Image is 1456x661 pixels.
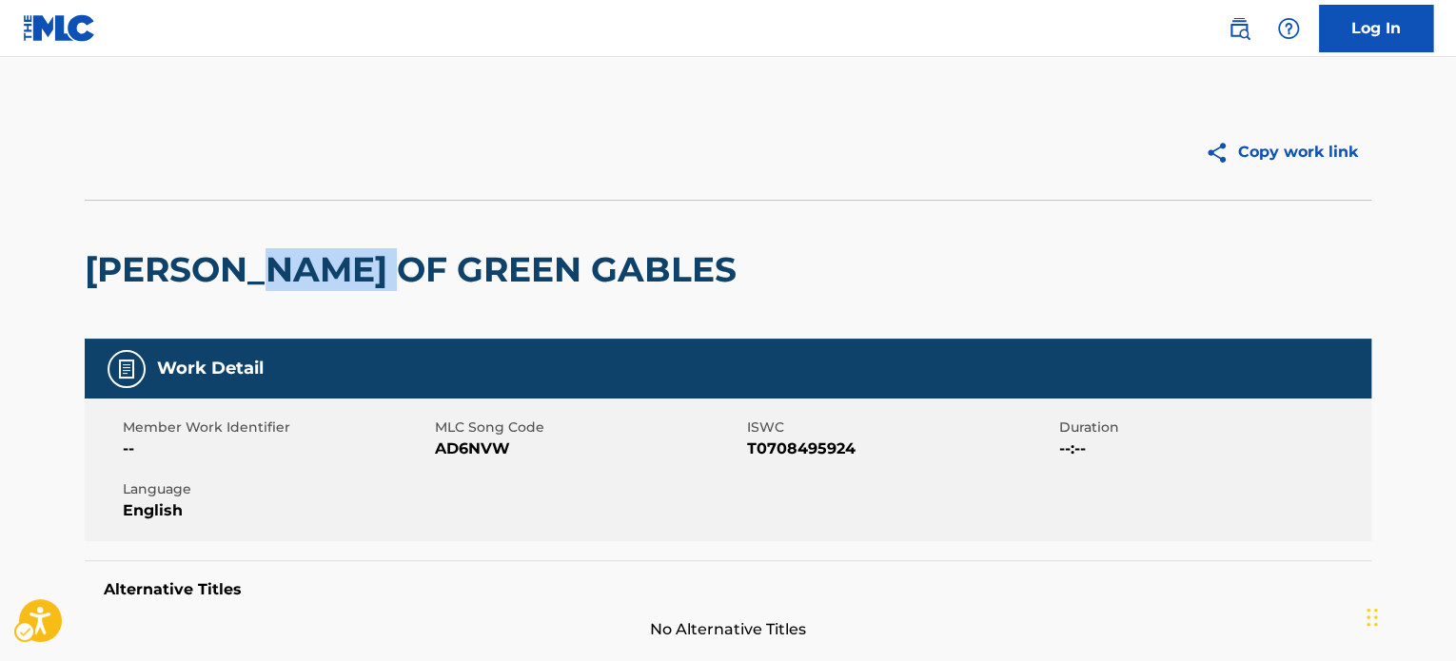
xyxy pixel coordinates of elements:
span: English [123,499,430,522]
div: Chat Widget [1361,570,1456,661]
div: Drag [1367,589,1378,646]
img: search [1228,17,1250,40]
span: AD6NVW [435,437,742,460]
span: No Alternative Titles [85,618,1371,641]
iframe: Hubspot Iframe [1361,570,1456,661]
img: Work Detail [115,358,138,380]
span: Duration [1059,418,1367,437]
span: Language [123,479,430,499]
span: T0708495924 [747,437,1054,460]
a: Log In [1319,5,1433,52]
img: Copy work link [1205,141,1238,165]
span: MLC Song Code [435,418,742,437]
span: -- [123,437,430,460]
span: --:-- [1059,437,1367,460]
button: Copy work link [1191,128,1371,176]
h5: Work Detail [157,358,264,379]
img: help [1277,17,1300,40]
h5: Alternative Titles [104,580,1352,599]
span: ISWC [747,418,1054,437]
span: Member Work Identifier [123,418,430,437]
img: MLC Logo [23,14,96,42]
h2: [PERSON_NAME] OF GREEN GABLES [85,248,746,291]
